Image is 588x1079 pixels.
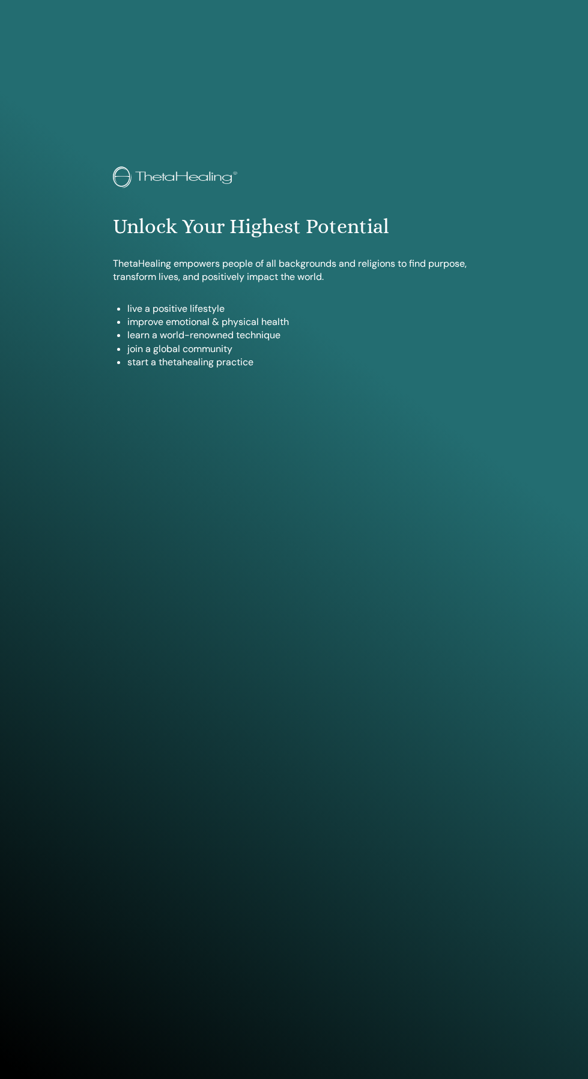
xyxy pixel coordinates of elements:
li: join a global community [127,342,475,356]
li: improve emotional & physical health [127,315,475,329]
h1: Unlock Your Highest Potential [113,214,475,239]
li: live a positive lifestyle [127,302,475,315]
li: start a thetahealing practice [127,356,475,369]
li: learn a world-renowned technique [127,329,475,342]
p: ThetaHealing empowers people of all backgrounds and religions to find purpose, transform lives, a... [113,257,475,284]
